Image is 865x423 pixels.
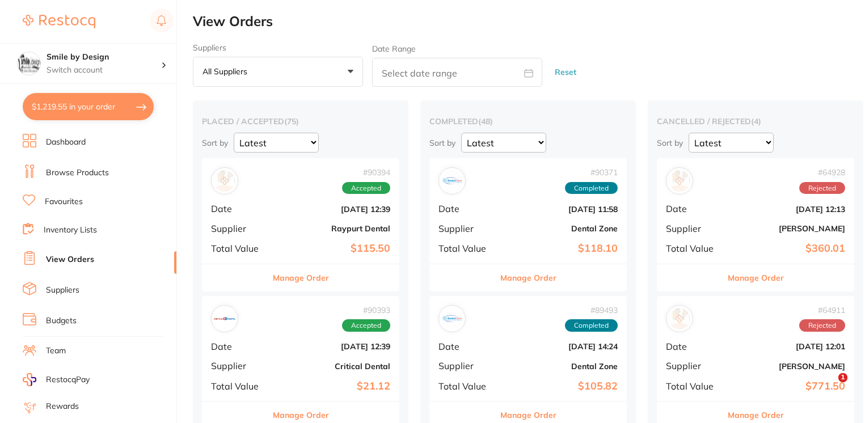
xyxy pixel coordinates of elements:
[202,116,399,126] h2: placed / accepted ( 75 )
[214,308,235,329] img: Critical Dental
[799,306,845,315] span: # 64911
[669,170,690,192] img: Henry Schein Halas
[47,65,161,76] p: Switch account
[669,308,690,329] img: Henry Schein Halas
[342,306,390,315] span: # 90393
[732,342,845,351] b: [DATE] 12:01
[565,319,618,332] span: Completed
[732,380,845,392] b: $771.50
[438,204,495,214] span: Date
[429,116,627,126] h2: completed ( 48 )
[46,137,86,148] a: Dashboard
[838,373,847,382] span: 1
[277,362,390,371] b: Critical Dental
[799,182,845,194] span: Rejected
[46,345,66,357] a: Team
[45,196,83,208] a: Favourites
[438,361,495,371] span: Supplier
[732,243,845,255] b: $360.01
[438,381,495,391] span: Total Value
[211,341,268,352] span: Date
[551,57,580,87] button: Reset
[23,93,154,120] button: $1,219.55 in your order
[732,362,845,371] b: [PERSON_NAME]
[732,205,845,214] b: [DATE] 12:13
[211,223,268,234] span: Supplier
[441,308,463,329] img: Dental Zone
[193,57,363,87] button: All suppliers
[372,58,542,87] input: Select date range
[657,116,854,126] h2: cancelled / rejected ( 4 )
[657,138,683,148] p: Sort by
[46,401,79,412] a: Rewards
[47,52,161,63] h4: Smile by Design
[732,224,845,233] b: [PERSON_NAME]
[211,204,268,214] span: Date
[46,167,109,179] a: Browse Products
[342,182,390,194] span: Accepted
[273,264,329,291] button: Manage Order
[504,380,618,392] b: $105.82
[728,264,784,291] button: Manage Order
[438,341,495,352] span: Date
[211,361,268,371] span: Supplier
[666,223,723,234] span: Supplier
[504,342,618,351] b: [DATE] 14:24
[342,319,390,332] span: Accepted
[504,362,618,371] b: Dental Zone
[438,243,495,253] span: Total Value
[500,264,556,291] button: Manage Order
[565,168,618,177] span: # 90371
[214,170,235,192] img: Raypurt Dental
[23,373,36,386] img: RestocqPay
[799,319,845,332] span: Rejected
[211,243,268,253] span: Total Value
[277,342,390,351] b: [DATE] 12:39
[504,243,618,255] b: $118.10
[211,381,268,391] span: Total Value
[565,306,618,315] span: # 89493
[193,14,865,29] h2: View Orders
[666,341,723,352] span: Date
[666,361,723,371] span: Supplier
[666,243,723,253] span: Total Value
[504,205,618,214] b: [DATE] 11:58
[565,182,618,194] span: Completed
[193,43,363,52] label: Suppliers
[23,373,90,386] a: RestocqPay
[46,315,77,327] a: Budgets
[429,138,455,148] p: Sort by
[666,204,723,214] span: Date
[666,381,723,391] span: Total Value
[277,243,390,255] b: $115.50
[441,170,463,192] img: Dental Zone
[202,158,399,291] div: Raypurt Dental#90394AcceptedDate[DATE] 12:39SupplierRaypurt DentalTotal Value$115.50Manage Order
[23,15,95,28] img: Restocq Logo
[342,168,390,177] span: # 90394
[372,44,416,53] label: Date Range
[202,66,252,77] p: All suppliers
[815,373,842,400] iframe: Intercom live chat
[202,138,228,148] p: Sort by
[504,224,618,233] b: Dental Zone
[46,374,90,386] span: RestocqPay
[46,285,79,296] a: Suppliers
[277,380,390,392] b: $21.12
[277,205,390,214] b: [DATE] 12:39
[44,225,97,236] a: Inventory Lists
[277,224,390,233] b: Raypurt Dental
[23,9,95,35] a: Restocq Logo
[46,254,94,265] a: View Orders
[799,168,845,177] span: # 64928
[18,52,40,75] img: Smile by Design
[438,223,495,234] span: Supplier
